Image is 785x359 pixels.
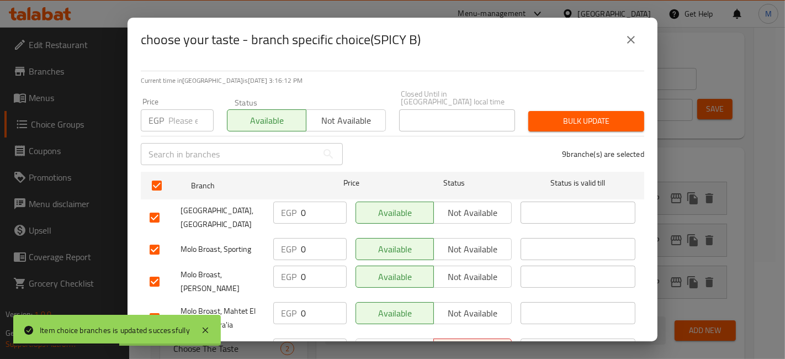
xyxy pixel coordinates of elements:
p: EGP [281,206,296,219]
button: Not available [433,202,512,224]
input: Please enter price [301,202,347,224]
span: Not available [438,269,507,285]
span: Bulk update [537,114,635,128]
span: Available [360,269,429,285]
input: Please enter price [301,302,347,324]
span: Status [397,176,512,190]
button: Available [356,302,434,324]
input: Search in branches [141,143,317,165]
button: Available [356,266,434,288]
p: EGP [281,242,296,256]
span: Not available [311,113,381,129]
input: Please enter price [168,109,214,131]
span: Molo Broast, Sporting [181,242,264,256]
p: EGP [281,270,296,283]
span: Molo Broast, [PERSON_NAME] [181,268,264,295]
span: Available [360,205,429,221]
button: Available [227,109,306,131]
span: Available [360,241,429,257]
span: Status is valid till [521,176,635,190]
input: Please enter price [301,266,347,288]
h2: choose your taste - branch specific choice(SPICY B) [141,31,421,49]
button: Bulk update [528,111,644,131]
button: Not available [433,266,512,288]
input: Please enter price [301,238,347,260]
button: Available [356,238,434,260]
p: Current time in [GEOGRAPHIC_DATA] is [DATE] 3:16:12 PM [141,76,644,86]
span: Available [360,305,429,321]
p: EGP [281,307,296,320]
p: EGP [148,114,164,127]
button: Available [356,202,434,224]
span: Not available [438,205,507,221]
span: Available [232,113,302,129]
span: Branch [191,179,306,193]
button: Not available [306,109,385,131]
p: 9 branche(s) are selected [562,149,644,160]
span: Price [315,176,388,190]
span: Not available [438,241,507,257]
span: Not available [438,305,507,321]
button: Not available [433,302,512,324]
div: Item choice branches is updated successfully [40,324,190,336]
span: Molo Broast, Mahtet El Bohos El Zera'ia [181,304,264,332]
button: Not available [433,238,512,260]
button: close [618,27,644,53]
span: [GEOGRAPHIC_DATA], [GEOGRAPHIC_DATA] [181,204,264,231]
